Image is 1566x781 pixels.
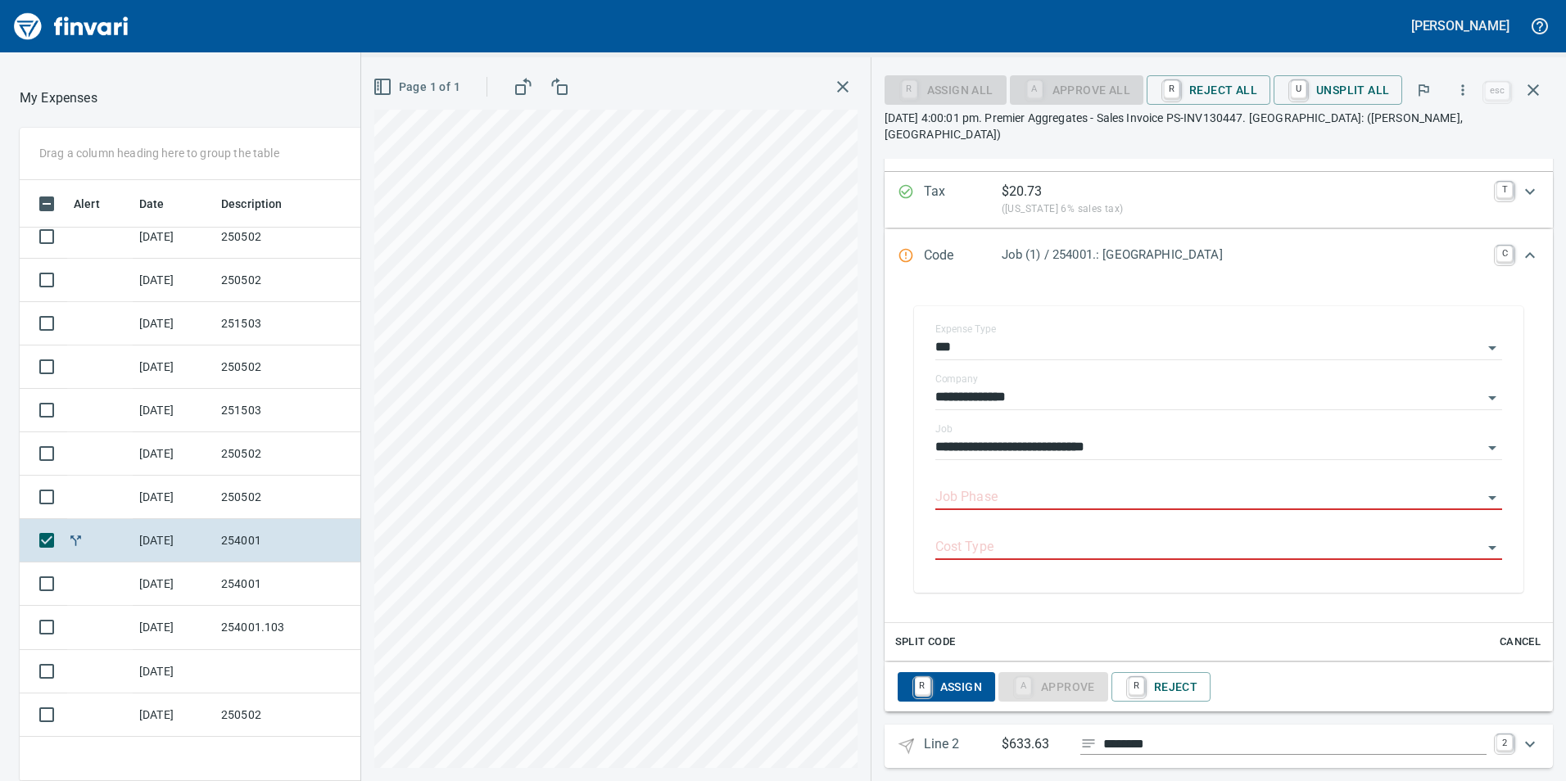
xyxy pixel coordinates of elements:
[1407,13,1514,38] button: [PERSON_NAME]
[1164,80,1179,98] a: R
[20,88,97,108] p: My Expenses
[215,259,362,302] td: 250502
[1010,82,1143,96] div: Job Phase required
[1291,80,1306,98] a: U
[1496,182,1513,198] a: T
[885,725,1553,768] div: Expand
[1129,677,1144,695] a: R
[1496,246,1513,262] a: C
[924,734,1002,758] p: Line 2
[133,693,215,737] td: [DATE]
[215,693,362,737] td: 250502
[133,476,215,519] td: [DATE]
[20,88,97,108] nav: breadcrumb
[998,679,1108,693] div: Job Phase required
[133,345,215,389] td: [DATE]
[133,389,215,432] td: [DATE]
[885,110,1553,142] p: [DATE] 4:00:01 pm. Premier Aggregates - Sales Invoice PS-INV130447. [GEOGRAPHIC_DATA]: ([PERSON_N...
[1481,386,1504,409] button: Open
[935,324,996,334] label: Expense Type
[1481,436,1504,459] button: Open
[133,432,215,476] td: [DATE]
[221,194,304,214] span: Description
[215,389,362,432] td: 251503
[215,432,362,476] td: 250502
[935,374,978,384] label: Company
[885,229,1553,283] div: Expand
[1111,672,1211,702] button: RReject
[935,424,953,434] label: Job
[133,606,215,649] td: [DATE]
[898,672,995,702] button: RAssign
[133,215,215,259] td: [DATE]
[133,519,215,562] td: [DATE]
[215,562,362,606] td: 254001
[1287,76,1389,104] span: Unsplit All
[133,562,215,606] td: [DATE]
[1002,182,1043,201] p: $ 20.73
[215,345,362,389] td: 250502
[1147,75,1270,105] button: RReject All
[1274,75,1402,105] button: UUnsplit All
[215,302,362,345] td: 251503
[1160,76,1257,104] span: Reject All
[369,72,467,102] button: Page 1 of 1
[1002,734,1067,755] p: $633.63
[1481,536,1504,559] button: Open
[924,182,1002,218] p: Tax
[1002,246,1487,264] p: Job (1) / 254001.: [GEOGRAPHIC_DATA]
[1481,70,1553,110] span: Close invoice
[1496,734,1513,751] a: 2
[133,302,215,345] td: [DATE]
[139,194,165,214] span: Date
[885,82,1007,96] div: Assign All
[1485,82,1509,100] a: esc
[885,172,1553,228] div: Expand
[891,630,960,655] button: Split Code
[74,194,121,214] span: Alert
[221,194,283,214] span: Description
[1445,72,1481,108] button: More
[895,633,956,652] span: Split Code
[133,259,215,302] td: [DATE]
[10,7,133,46] img: Finvari
[885,283,1553,661] div: Expand
[139,194,186,214] span: Date
[39,145,279,161] p: Drag a column heading here to group the table
[133,650,215,693] td: [DATE]
[911,673,982,701] span: Assign
[215,215,362,259] td: 250502
[1481,486,1504,509] button: Open
[885,662,1553,711] div: Expand
[1002,201,1487,218] p: ([US_STATE] 6% sales tax)
[1498,633,1542,652] span: Cancel
[915,677,930,695] a: R
[67,535,84,545] span: Split transaction
[1494,630,1546,655] button: Cancel
[74,194,100,214] span: Alert
[1405,72,1442,108] button: Flag
[215,606,362,649] td: 254001.103
[376,77,460,97] span: Page 1 of 1
[1481,336,1504,359] button: Open
[215,476,362,519] td: 250502
[924,246,1002,267] p: Code
[1125,673,1197,701] span: Reject
[1411,17,1509,34] h5: [PERSON_NAME]
[215,519,362,562] td: 254001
